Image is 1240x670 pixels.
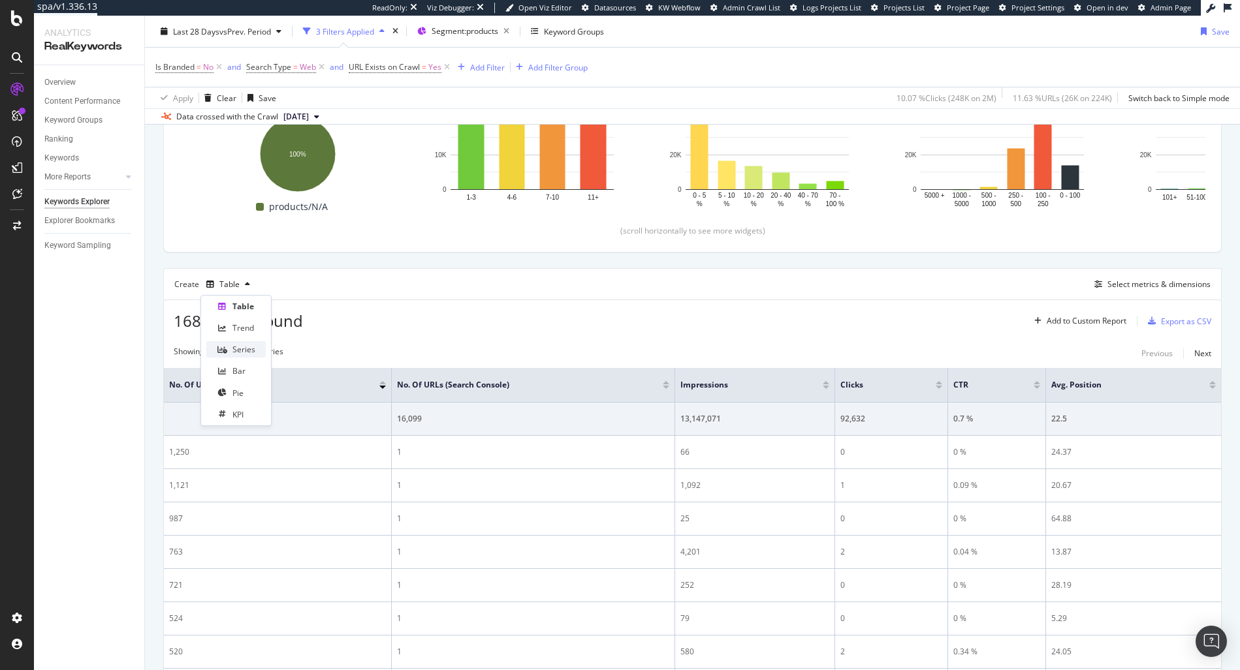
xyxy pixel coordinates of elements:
div: 92,632 [840,413,942,425]
text: 10 - 20 [744,192,765,199]
button: Add Filter [453,59,505,75]
svg: A chart. [665,78,869,209]
div: 25 [680,513,829,525]
div: 0.7 % [953,413,1040,425]
text: 20K [1140,151,1152,159]
span: KW Webflow [658,3,701,12]
svg: A chart. [195,110,399,194]
text: 51-100 [1186,194,1207,201]
svg: A chart. [430,78,634,209]
div: 20.67 [1051,480,1216,491]
div: 252 [680,579,829,591]
text: 0 [1148,186,1152,193]
span: Projects List [883,3,925,12]
text: 100 % [826,200,844,207]
div: 1,121 [169,480,386,491]
div: KPI [232,409,244,420]
div: Table [219,281,240,288]
a: Datasources [582,3,636,13]
a: More Reports [44,170,122,184]
button: Previous [1141,346,1173,361]
span: = [422,61,426,72]
div: 28.19 [1051,579,1216,591]
div: 0 % [953,513,1040,525]
div: Switch back to Simple mode [1128,92,1230,103]
div: 24.05 [1051,646,1216,658]
span: Avg. Position [1051,379,1190,391]
div: 3 Filters Applied [316,25,374,37]
div: ReadOnly: [372,3,407,13]
div: Add to Custom Report [1047,317,1126,325]
div: Overview [44,76,76,89]
div: 0 [840,446,942,458]
span: Web [300,58,316,76]
div: Keyword Groups [44,114,103,127]
a: Open Viz Editor [505,3,572,13]
div: 0 % [953,579,1040,591]
div: 0.09 % [953,480,1040,491]
span: = [293,61,298,72]
div: 16,099 [397,413,669,425]
button: Add Filter Group [511,59,588,75]
div: 24.37 [1051,446,1216,458]
div: 2 [840,546,942,558]
text: 70 - [829,192,840,199]
div: Keywords Explorer [44,195,110,209]
a: Admin Page [1138,3,1191,13]
button: Select metrics & dimensions [1089,277,1211,292]
button: Save [1196,21,1230,42]
text: % [697,200,703,207]
div: Add Filter [470,61,505,72]
span: Datasources [594,3,636,12]
div: Showing 1 to 50 of 168 entries [174,346,283,361]
a: Project Settings [999,3,1064,13]
button: and [330,61,343,73]
div: Explorer Bookmarks [44,214,115,228]
div: 1 [397,546,669,558]
div: Bar [232,365,246,376]
div: RealKeywords [44,39,134,54]
a: Keyword Groups [44,114,135,127]
button: Last 28 DaysvsPrev. Period [155,21,287,42]
div: 1 [397,579,669,591]
div: 1 [397,646,669,658]
div: 721 [169,579,386,591]
div: Create [174,274,255,295]
span: CTR [953,379,1014,391]
div: 1,250 [169,446,386,458]
svg: A chart. [900,78,1104,209]
text: % [751,200,757,207]
span: Is Branded [155,61,195,72]
text: % [778,200,784,207]
div: Next [1194,348,1211,359]
div: Series [232,344,255,355]
div: 0 [840,579,942,591]
div: 64.88 [1051,513,1216,525]
div: 0 % [953,446,1040,458]
text: 5 - 10 [718,192,735,199]
div: Keyword Sampling [44,239,111,252]
text: 250 [1038,200,1049,207]
span: Yes [428,58,441,76]
text: % [723,200,729,207]
div: Previous [1141,348,1173,359]
text: 0 - 5 [693,192,706,199]
button: Table [201,274,255,295]
span: Logs Projects List [803,3,861,12]
text: 250 - [1008,192,1023,199]
text: 20K [670,151,682,159]
div: More Reports [44,170,91,184]
a: Admin Crawl List [710,3,780,13]
div: 0 [840,513,942,525]
a: Keywords [44,151,135,165]
a: Content Performance [44,95,135,108]
div: Pie [232,388,244,399]
button: Switch back to Simple mode [1123,87,1230,108]
button: Segment:products [412,21,515,42]
div: 763 [169,546,386,558]
text: 20 - 40 [771,192,791,199]
span: Last 28 Days [173,25,219,37]
a: Keyword Sampling [44,239,135,252]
